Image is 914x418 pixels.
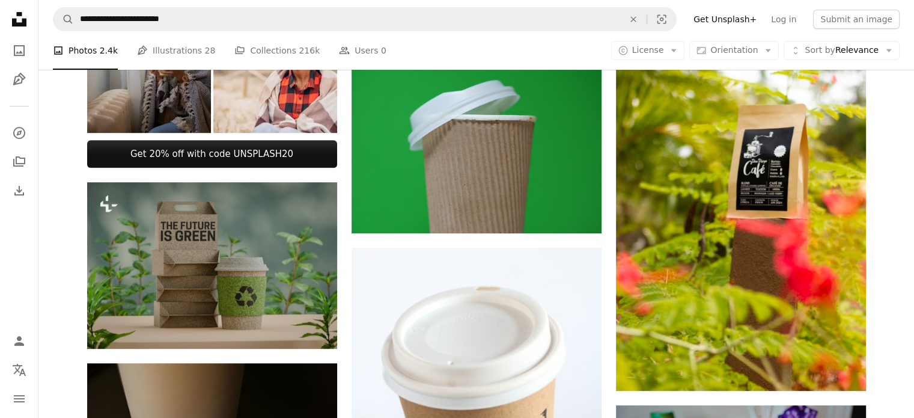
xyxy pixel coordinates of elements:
span: 216k [299,44,320,57]
span: Sort by [805,45,835,55]
button: Language [7,358,31,382]
a: Illustrations [7,67,31,91]
a: a bag of coffee sitting on top of a plant [616,197,866,208]
a: Explore [7,121,31,145]
a: Users 0 [339,31,386,70]
a: Collections [7,150,31,174]
button: License [611,41,685,60]
button: Orientation [689,41,779,60]
img: Woman feel cold in home with no heating [87,9,211,133]
img: brown and white paper cup [352,67,602,233]
button: Clear [620,8,647,31]
a: A cup of coffee sitting next to a cardboard box with the words the future is [87,260,337,271]
span: Relevance [805,45,879,57]
img: a bag of coffee sitting on top of a plant [616,16,866,391]
span: License [632,45,664,55]
a: Illustrations 28 [137,31,215,70]
img: A cup of coffee sitting next to a cardboard box with the words the future is [87,182,337,349]
a: Log in / Sign up [7,329,31,353]
span: 28 [205,44,216,57]
button: Search Unsplash [53,8,74,31]
img: Young black women wrapped with blanket on the beach [213,9,337,133]
a: Home — Unsplash [7,7,31,34]
a: Log in [764,10,803,29]
a: Photos [7,38,31,63]
button: Visual search [647,8,676,31]
a: Collections 216k [234,31,320,70]
a: Get 20% off with code UNSPLASH20 [87,140,337,168]
button: Sort byRelevance [784,41,900,60]
a: Get Unsplash+ [686,10,764,29]
a: brown and white paper cup [352,144,602,155]
button: Submit an image [813,10,900,29]
button: Menu [7,387,31,411]
span: Orientation [710,45,758,55]
a: Download History [7,179,31,203]
span: 0 [381,44,386,57]
form: Find visuals sitewide [53,7,677,31]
